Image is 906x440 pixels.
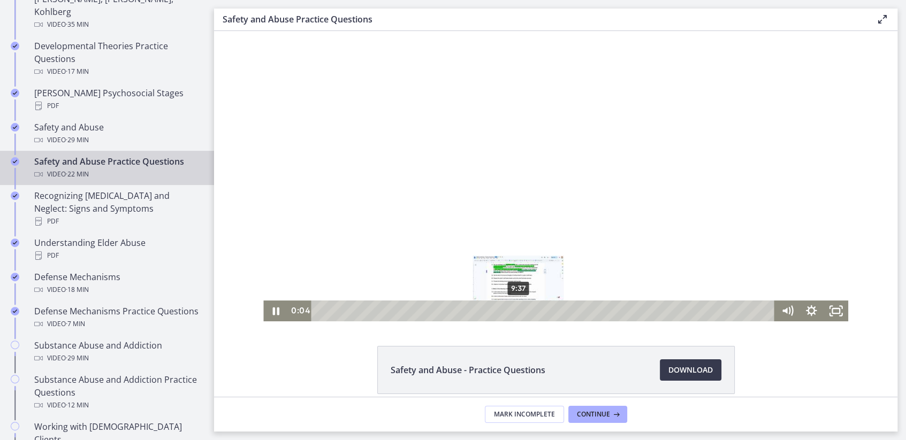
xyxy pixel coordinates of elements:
[34,271,201,296] div: Defense Mechanisms
[11,307,19,315] i: Completed
[34,189,201,228] div: Recognizing [MEDICAL_DATA] and Neglect: Signs and Symptoms
[34,134,201,146] div: Video
[66,318,85,330] span: · 7 min
[34,40,201,78] div: Developmental Theories Practice Questions
[34,352,201,365] div: Video
[66,168,89,181] span: · 22 min
[66,352,89,365] span: · 29 min
[34,65,201,78] div: Video
[34,249,201,262] div: PDF
[11,89,19,97] i: Completed
[223,13,859,26] h3: Safety and Abuse Practice Questions
[66,134,89,146] span: · 29 min
[660,359,721,381] a: Download
[34,236,201,262] div: Understanding Elder Abuse
[34,283,201,296] div: Video
[568,406,627,423] button: Continue
[34,155,201,181] div: Safety and Abuse Practice Questions
[610,269,634,290] button: Fullscreen
[66,18,89,31] span: · 35 min
[34,339,201,365] div: Substance Abuse and Addiction
[585,269,610,290] button: Show settings menu
[11,123,19,132] i: Completed
[34,305,201,330] div: Defense Mechanisms Practice Questions
[34,87,201,112] div: [PERSON_NAME] Psychosocial Stages
[11,273,19,281] i: Completed
[66,65,89,78] span: · 17 min
[11,191,19,200] i: Completed
[11,238,19,247] i: Completed
[561,269,585,290] button: Mute
[485,406,564,423] button: Mark Incomplete
[11,42,19,50] i: Completed
[34,121,201,146] div: Safety and Abuse
[34,99,201,112] div: PDF
[577,410,610,419] span: Continue
[34,168,201,181] div: Video
[66,283,89,296] span: · 18 min
[11,157,19,166] i: Completed
[214,31,897,321] iframe: Video Lesson
[34,18,201,31] div: Video
[34,318,201,330] div: Video
[34,399,201,412] div: Video
[34,373,201,412] div: Substance Abuse and Addiction Practice Questions
[494,410,555,419] span: Mark Incomplete
[34,215,201,228] div: PDF
[66,399,89,412] span: · 12 min
[391,364,545,376] span: Safety and Abuse - Practice Questions
[668,364,713,376] span: Download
